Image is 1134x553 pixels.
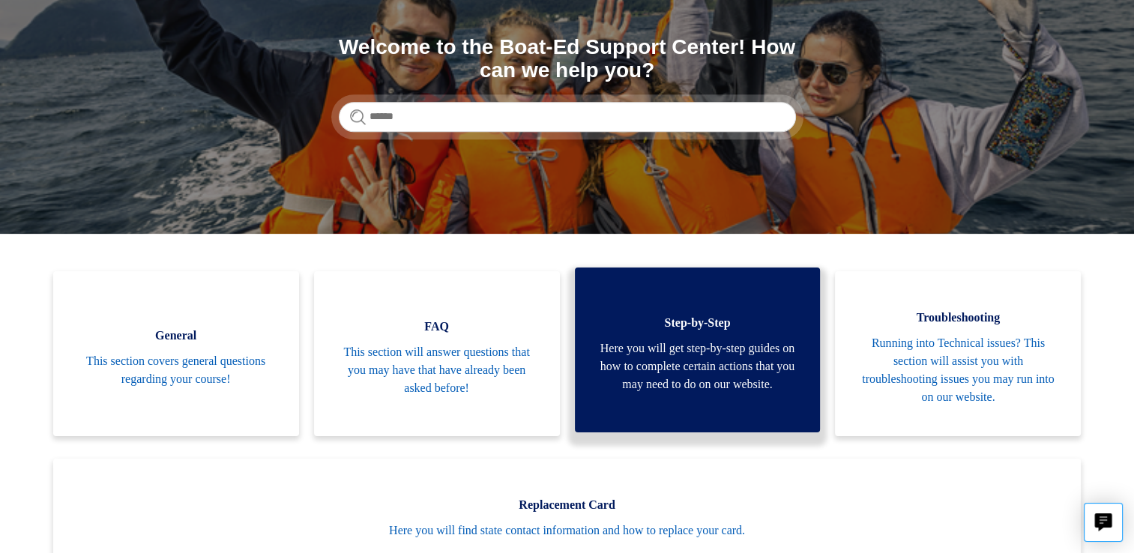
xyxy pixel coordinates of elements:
span: FAQ [337,318,537,336]
span: Replacement Card [76,496,1059,514]
a: Troubleshooting Running into Technical issues? This section will assist you with troubleshooting ... [835,271,1081,436]
span: General [76,327,277,345]
span: Step-by-Step [597,314,798,332]
a: General This section covers general questions regarding your course! [53,271,299,436]
span: Here you will find state contact information and how to replace your card. [76,522,1059,540]
button: Live chat [1084,503,1123,542]
span: Running into Technical issues? This section will assist you with troubleshooting issues you may r... [857,334,1058,406]
span: This section covers general questions regarding your course! [76,352,277,388]
span: This section will answer questions that you may have that have already been asked before! [337,343,537,397]
span: Here you will get step-by-step guides on how to complete certain actions that you may need to do ... [597,339,798,393]
a: FAQ This section will answer questions that you may have that have already been asked before! [314,271,560,436]
span: Troubleshooting [857,309,1058,327]
a: Step-by-Step Here you will get step-by-step guides on how to complete certain actions that you ma... [575,268,821,432]
h1: Welcome to the Boat-Ed Support Center! How can we help you? [339,36,796,82]
input: Search [339,102,796,132]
